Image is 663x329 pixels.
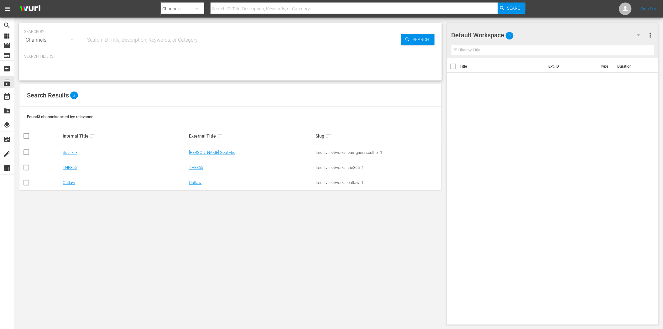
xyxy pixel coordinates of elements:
div: External Title [189,132,314,140]
span: Ingestion [3,150,11,158]
div: free_tv_networks_pamgrierssoulflix_1 [316,150,441,155]
span: VOD [3,107,11,115]
a: [PERSON_NAME] Soul Flix [189,150,235,155]
img: ans4CAIJ8jUAAAAAAAAAAAAAAAAAAAAAAAAgQb4GAAAAAAAAAAAAAAAAAAAAAAAAJMjXAAAAAAAAAAAAAAAAAAAAAAAAgAT5G... [15,2,45,16]
a: THE365 [63,165,77,170]
span: Channels [3,79,11,86]
span: Overlays [3,121,11,129]
span: 0 [506,29,514,42]
span: Series [3,51,11,59]
th: Title [460,58,545,75]
span: sort [326,133,331,139]
span: Reports [3,164,11,172]
span: Episode [3,42,11,50]
button: Search [498,3,525,14]
span: Automation [3,136,11,144]
span: 3 [70,91,78,99]
button: more_vert [646,28,654,43]
p: Search Filters: [24,54,437,59]
span: menu [4,5,11,13]
span: more_vert [646,31,654,39]
div: Default Workspace [452,26,646,44]
div: Channels [24,31,79,49]
a: Outlaw [189,180,202,185]
span: Found 3 channels sorted by: relevance [27,114,93,119]
span: Search [410,34,435,45]
a: THE365 [189,165,203,170]
span: Search [507,3,524,14]
div: free_tv_networks_outlaw_1 [316,180,441,185]
a: Sign Out [641,6,657,11]
a: Soul Flix [63,150,77,155]
span: Search [3,22,11,29]
a: Outlaw [63,180,75,185]
div: Internal Title [63,132,187,140]
div: Slug [316,132,441,140]
span: Create [3,65,11,72]
th: Duration [613,58,651,75]
th: Type [596,58,613,75]
span: Search Results [27,91,69,99]
span: Schedule [3,93,11,101]
span: Asset [3,32,11,40]
span: sort [217,133,223,139]
button: Search [401,34,435,45]
div: free_tv_networks_the365_1 [316,165,441,170]
th: Ext. ID [545,58,596,75]
span: sort [90,133,95,139]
